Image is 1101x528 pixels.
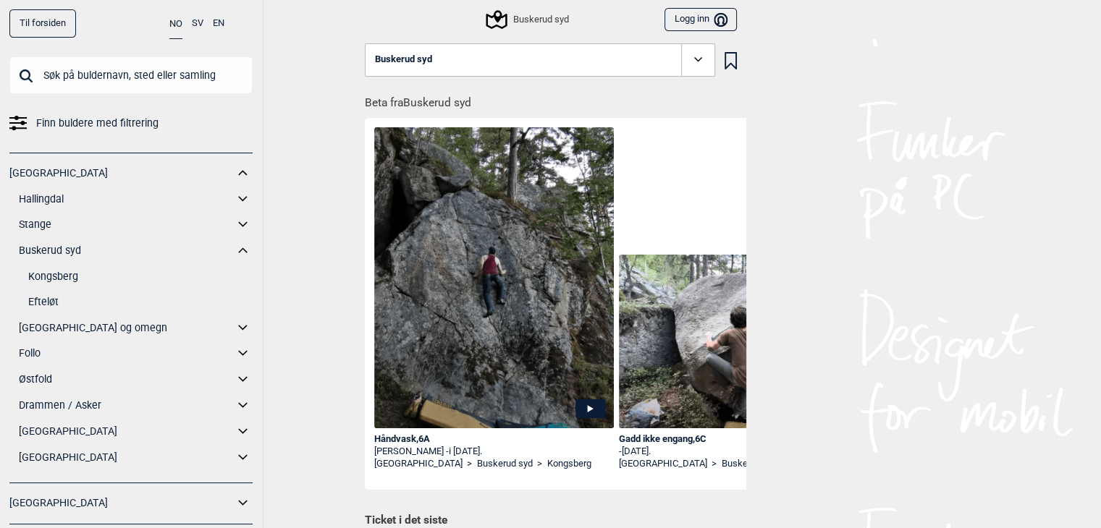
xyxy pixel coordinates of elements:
div: Håndvask , 6A [374,433,615,446]
span: > [467,458,472,470]
input: Søk på buldernavn, sted eller samling [9,56,253,94]
a: Buskerud syd [19,240,234,261]
div: Buskerud syd [488,11,568,28]
a: [GEOGRAPHIC_DATA] [19,447,234,468]
span: > [712,458,717,470]
span: [DATE]. [622,446,651,456]
a: Finn buldere med filtrering [9,113,253,134]
a: Østfold [19,369,234,390]
div: [PERSON_NAME] - [374,446,615,458]
a: Efteløt [28,291,253,312]
a: Follo [19,343,234,364]
img: Magnus pa Handvask [374,127,615,443]
a: [GEOGRAPHIC_DATA] [9,493,234,514]
a: Hallingdal [19,189,234,210]
span: i [DATE]. [449,446,482,456]
img: Gadd ikke engang [619,255,859,428]
span: Finn buldere med filtrering [36,113,159,134]
span: Buskerud syd [375,54,432,65]
a: [GEOGRAPHIC_DATA] og omegn [19,318,234,338]
a: [GEOGRAPHIC_DATA] [9,163,234,184]
h1: Beta fra Buskerud syd [365,86,746,111]
a: Til forsiden [9,9,76,38]
a: [GEOGRAPHIC_DATA] [619,458,707,470]
a: [GEOGRAPHIC_DATA] [374,458,463,470]
a: Buskerud syd [722,458,777,470]
span: > [537,458,542,470]
a: Stange [19,214,234,235]
div: Gadd ikke engang , 6C [619,433,859,446]
div: - [619,446,859,458]
a: Drammen / Asker [19,395,234,416]
button: EN [213,9,224,38]
a: Buskerud syd [477,458,533,470]
a: Kongsberg [547,458,591,470]
button: Logg inn [665,8,736,32]
a: [GEOGRAPHIC_DATA] [19,421,234,442]
button: Buskerud syd [365,43,715,77]
button: NO [169,9,182,39]
button: SV [192,9,203,38]
a: Kongsberg [28,266,253,287]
